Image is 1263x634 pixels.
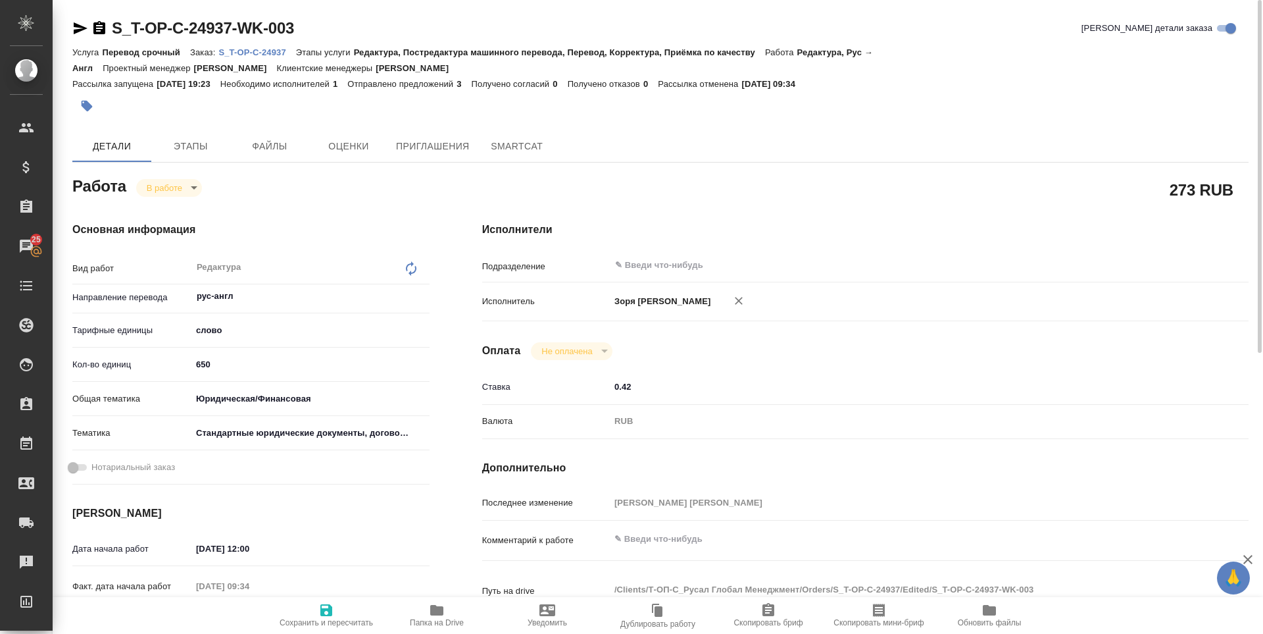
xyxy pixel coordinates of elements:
[112,19,294,37] a: S_T-OP-C-24937-WK-003
[218,46,295,57] a: S_T-OP-C-24937
[741,79,805,89] p: [DATE] 09:34
[1170,178,1233,201] h2: 273 RUB
[485,138,549,155] span: SmartCat
[333,79,347,89] p: 1
[553,79,567,89] p: 0
[194,63,277,73] p: [PERSON_NAME]
[191,355,430,374] input: ✎ Введи что-нибудь
[136,179,202,197] div: В работе
[72,47,102,57] p: Услуга
[72,358,191,371] p: Кол-во единиц
[218,47,295,57] p: S_T-OP-C-24937
[157,79,220,89] p: [DATE] 19:23
[103,63,193,73] p: Проектный менеджер
[410,618,464,627] span: Папка на Drive
[1217,562,1250,594] button: 🙏
[472,79,553,89] p: Получено согласий
[382,597,492,634] button: Папка на Drive
[833,618,924,627] span: Скопировать мини-бриф
[72,427,191,440] p: Тематика
[482,381,610,394] p: Ставка
[643,79,658,89] p: 0
[72,506,430,521] h4: [PERSON_NAME]
[568,79,643,89] p: Получено отказов
[376,63,458,73] p: [PERSON_NAME]
[482,585,610,598] p: Путь на drive
[614,257,1137,273] input: ✎ Введи что-нибудь
[610,295,711,308] p: Зоря [PERSON_NAME]
[396,138,470,155] span: Приглашения
[934,597,1045,634] button: Обновить файлы
[354,47,765,57] p: Редактура, Постредактура машинного перевода, Перевод, Корректура, Приёмка по качеству
[610,493,1185,512] input: Пустое поле
[72,262,191,275] p: Вид работ
[191,577,307,596] input: Пустое поле
[658,79,741,89] p: Рассылка отменена
[296,47,354,57] p: Этапы услуги
[958,618,1022,627] span: Обновить файлы
[102,47,190,57] p: Перевод срочный
[91,20,107,36] button: Скопировать ссылку
[72,79,157,89] p: Рассылка запущена
[191,319,430,342] div: слово
[824,597,934,634] button: Скопировать мини-бриф
[317,138,380,155] span: Оценки
[1081,22,1212,35] span: [PERSON_NAME] детали заказа
[1222,564,1245,592] span: 🙏
[72,392,191,406] p: Общая тематика
[482,460,1249,476] h4: Дополнительно
[537,346,596,357] button: Не оплачена
[610,579,1185,601] textarea: /Clients/Т-ОП-С_Русал Глобал Менеджмент/Orders/S_T-OP-C-24937/Edited/S_T-OP-C-24937-WK-003
[80,138,143,155] span: Детали
[482,415,610,428] p: Валюта
[72,173,126,197] h2: Работа
[422,295,425,298] button: Open
[191,388,430,410] div: Юридическая/Финансовая
[733,618,803,627] span: Скопировать бриф
[1177,264,1180,267] button: Open
[610,377,1185,396] input: ✎ Введи что-нибудь
[457,79,471,89] p: 3
[72,580,191,593] p: Факт. дата начала работ
[191,422,430,444] div: Стандартные юридические документы, договоры, уставы
[765,47,797,57] p: Работа
[280,618,373,627] span: Сохранить и пересчитать
[724,286,753,315] button: Удалить исполнителя
[482,534,610,547] p: Комментарий к работе
[191,539,307,558] input: ✎ Введи что-нибудь
[190,47,218,57] p: Заказ:
[347,79,457,89] p: Отправлено предложений
[620,620,695,629] span: Дублировать работу
[159,138,222,155] span: Этапы
[143,182,186,194] button: В работе
[482,496,610,510] p: Последнее изменение
[91,461,175,474] span: Нотариальный заказ
[72,20,88,36] button: Скопировать ссылку для ЯМессенджера
[72,542,191,556] p: Дата начала работ
[3,230,49,263] a: 25
[72,291,191,304] p: Направление перевода
[271,597,382,634] button: Сохранить и пересчитать
[482,260,610,273] p: Подразделение
[713,597,824,634] button: Скопировать бриф
[482,295,610,308] p: Исполнитель
[238,138,301,155] span: Файлы
[610,410,1185,433] div: RUB
[482,343,521,359] h4: Оплата
[531,342,612,360] div: В работе
[277,63,376,73] p: Клиентские менеджеры
[492,597,603,634] button: Уведомить
[72,92,101,120] button: Добавить тэг
[220,79,333,89] p: Необходимо исполнителей
[528,618,567,627] span: Уведомить
[72,324,191,337] p: Тарифные единицы
[72,222,430,238] h4: Основная информация
[482,222,1249,238] h4: Исполнители
[603,597,713,634] button: Дублировать работу
[24,233,49,246] span: 25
